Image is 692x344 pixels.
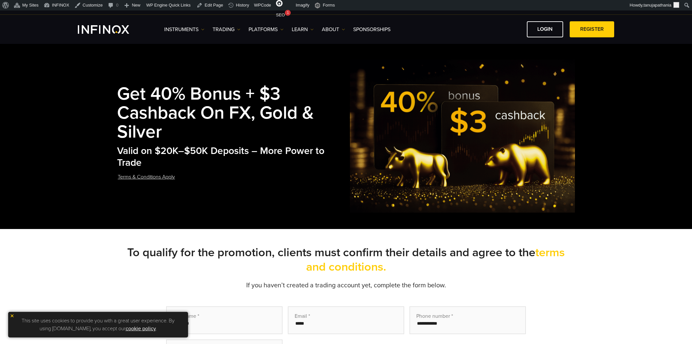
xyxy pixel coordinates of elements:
[127,245,565,274] strong: To qualify for the promotion, clients must confirm their details and agree to the
[164,26,204,33] a: Instruments
[570,21,614,37] a: REGISTER
[10,314,14,318] img: yellow close icon
[249,26,284,33] a: PLATFORMS
[276,12,285,17] span: SEO
[117,281,575,290] p: If you haven’t created a trading account yet, complete the form below.
[353,26,390,33] a: SPONSORSHIPS
[11,315,185,334] p: This site uses cookies to provide you with a great user experience. By using [DOMAIN_NAME], you a...
[78,25,145,34] a: INFINOX Logo
[322,26,345,33] a: ABOUT
[117,145,350,169] h2: Valid on $20K–$50K Deposits – More Power to Trade
[126,325,156,332] a: cookie policy
[117,83,314,143] strong: Get 40% Bonus + $3 Cashback on FX, Gold & Silver
[213,26,240,33] a: TRADING
[527,21,563,37] a: LOGIN
[306,245,565,274] a: terms and conditions.
[117,169,176,185] a: Terms & Conditions Apply
[292,26,314,33] a: Learn
[644,3,671,8] span: tanujapathania
[285,10,291,16] div: 1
